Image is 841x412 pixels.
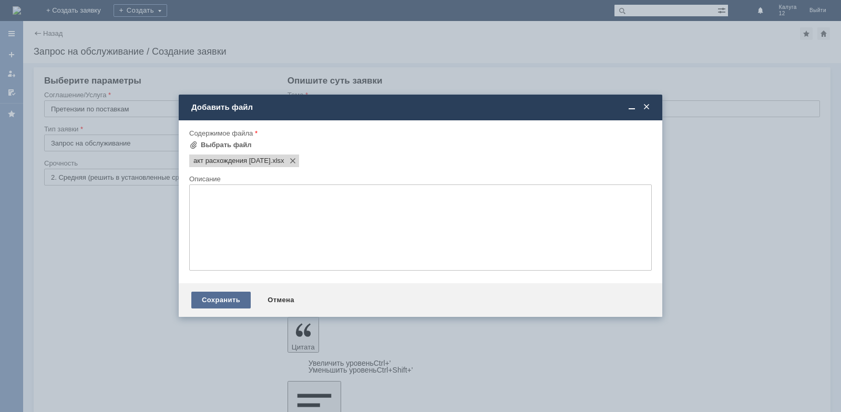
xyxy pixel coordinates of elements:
span: акт расхождения 28.08.2025 г..xlsx [271,157,284,165]
span: Закрыть [641,102,652,112]
div: Содержимое файла [189,130,650,137]
span: Свернуть (Ctrl + M) [627,102,637,112]
div: Добрый день. Акт расхождения во вложении. [4,4,153,21]
span: акт расхождения 28.08.2025 г..xlsx [193,157,271,165]
div: Описание [189,176,650,182]
div: Просьба убрать накладную ГРТ2-001329 перемещение номер ГРТ2-001145, так как товар приняли в другу... [4,21,153,55]
div: Выбрать файл [201,141,252,149]
div: Добавить файл [191,102,652,112]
